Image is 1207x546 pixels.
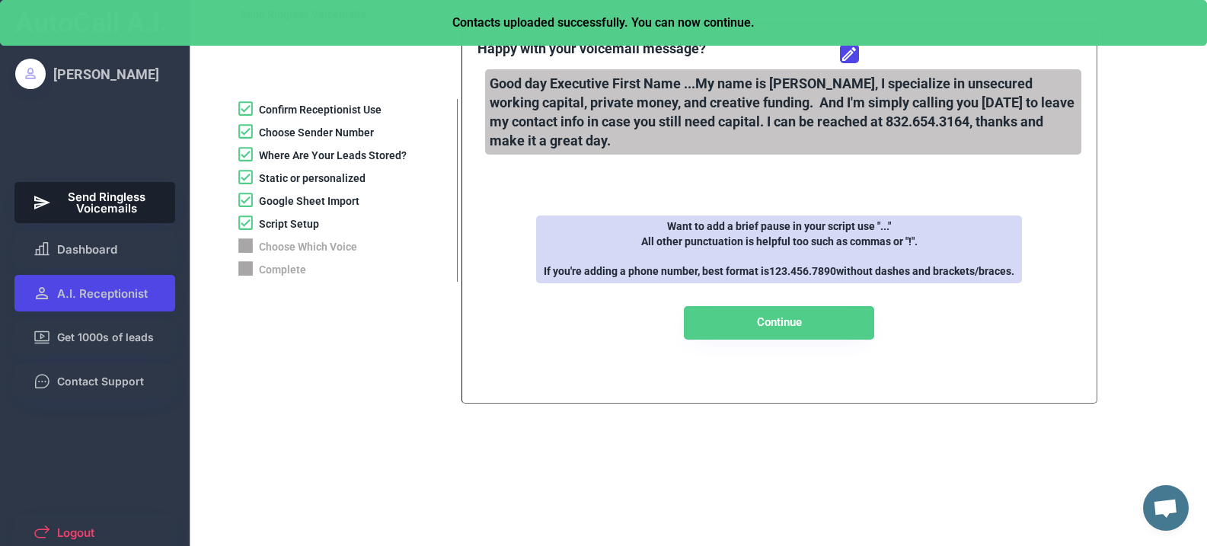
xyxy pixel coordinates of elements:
button: Send Ringless Voicemails [14,182,176,223]
div: Want to add a brief pause in your script use "..." All other punctuation is helpful too such as c... [536,216,1022,283]
div: Contacts uploaded successfully. You can now continue. [10,17,1197,29]
div: Script Setup [259,217,319,232]
button: Contact Support [14,363,176,400]
button: Dashboard [14,231,176,267]
div: Static or personalized [259,171,366,187]
div: Confirm Receptionist Use [259,103,382,118]
div: Complete [259,263,306,278]
button: A.I. Receptionist [14,275,176,311]
span: Logout [57,527,94,538]
div: Google Sheet Import [259,194,359,209]
span: A.I. Receptionist [57,288,148,299]
div: Good day Executive First Name ...My name is [PERSON_NAME], I specialize in unsecured working capi... [485,69,1081,155]
span: Contact Support [57,376,144,387]
span: Get 1000s of leads [57,332,154,343]
font: Happy with your voicemail message? [477,40,706,56]
div: Open chat [1143,485,1189,531]
strong: 123.456.7890 [769,265,836,277]
div: Choose Which Voice [259,240,357,255]
div: Where Are Your Leads Stored? [259,148,407,164]
span: Send Ringless Voicemails [57,191,158,214]
div: [PERSON_NAME] [53,65,159,84]
button: Continue [684,306,874,340]
span: Dashboard [57,244,117,255]
button: Get 1000s of leads [14,319,176,356]
div: Choose Sender Number [259,126,374,141]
